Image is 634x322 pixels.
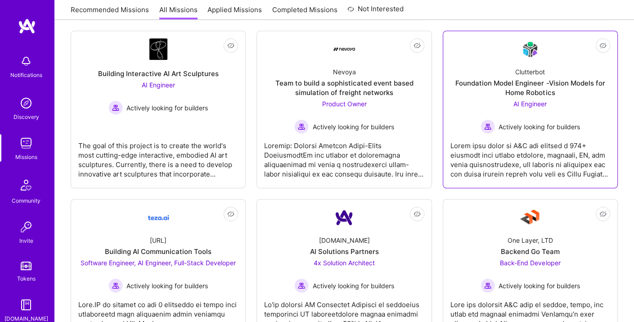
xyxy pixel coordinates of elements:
[314,259,375,267] span: 4x Solution Architect
[105,247,211,256] div: Building AI Communication Tools
[148,207,169,228] img: Company Logo
[17,274,36,283] div: Tokens
[519,207,541,228] img: Company Logo
[501,247,560,256] div: Backend Go Team
[481,278,495,293] img: Actively looking for builders
[227,210,234,218] i: icon EyeClosed
[599,42,607,49] i: icon EyeClosed
[17,52,35,70] img: bell
[310,247,378,256] div: AI Solutions Partners
[499,122,580,132] span: Actively looking for builders
[333,67,355,77] div: Nevoya
[519,39,541,60] img: Company Logo
[17,134,35,152] img: teamwork
[515,67,545,77] div: Clutterbot
[347,4,404,20] a: Not Interested
[150,236,166,245] div: [URL]
[15,174,37,196] img: Community
[414,42,421,49] i: icon EyeClosed
[21,262,31,270] img: tokens
[71,5,149,20] a: Recommended Missions
[78,38,238,181] a: Company LogoBuilding Interactive AI Art SculpturesAI Engineer Actively looking for buildersActive...
[264,78,424,97] div: Team to build a sophisticated event based simulation of freight networks
[13,112,39,122] div: Discovery
[599,210,607,218] i: icon EyeClosed
[12,196,40,205] div: Community
[414,210,421,218] i: icon EyeClosed
[500,259,560,267] span: Back-End Developer
[17,218,35,236] img: Invite
[513,100,547,108] span: AI Engineer
[264,134,424,179] div: Loremip: Dolorsi Ametcon Adipi-Elits DoeiusmodtEm inc utlabor et doloremagna aliquaenimad mi veni...
[333,47,355,51] img: Company Logo
[319,236,369,245] div: [DOMAIN_NAME]
[450,78,610,97] div: Foundation Model Engineer -Vision Models for Home Robotics
[149,38,167,60] img: Company Logo
[499,281,580,290] span: Actively looking for builders
[19,236,33,245] div: Invite
[15,152,37,162] div: Missions
[126,281,208,290] span: Actively looking for builders
[322,100,366,108] span: Product Owner
[294,119,309,134] img: Actively looking for builders
[17,94,35,112] img: discovery
[78,134,238,179] div: The goal of this project is to create the world's most cutting-edge interactive, embodied AI art ...
[142,81,175,89] span: AI Engineer
[272,5,337,20] a: Completed Missions
[98,69,219,78] div: Building Interactive AI Art Sculptures
[481,119,495,134] img: Actively looking for builders
[312,122,394,132] span: Actively looking for builders
[333,207,355,228] img: Company Logo
[108,278,123,293] img: Actively looking for builders
[81,259,236,267] span: Software Engineer, AI Engineer, Full-Stack Developer
[126,103,208,113] span: Actively looking for builders
[450,38,610,181] a: Company LogoClutterbotFoundation Model Engineer -Vision Models for Home RoboticsAI Engineer Activ...
[207,5,262,20] a: Applied Missions
[508,236,553,245] div: One Layer, LTD
[10,70,42,80] div: Notifications
[312,281,394,290] span: Actively looking for builders
[108,100,123,115] img: Actively looking for builders
[294,278,309,293] img: Actively looking for builders
[227,42,234,49] i: icon EyeClosed
[18,18,36,34] img: logo
[17,296,35,314] img: guide book
[450,134,610,179] div: Lorem ipsu dolor si A&C adi elitsed d 974+ eiusmodt inci utlabo etdolore, magnaali, EN, adm venia...
[159,5,198,20] a: All Missions
[264,38,424,181] a: Company LogoNevoyaTeam to build a sophisticated event based simulation of freight networksProduct...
